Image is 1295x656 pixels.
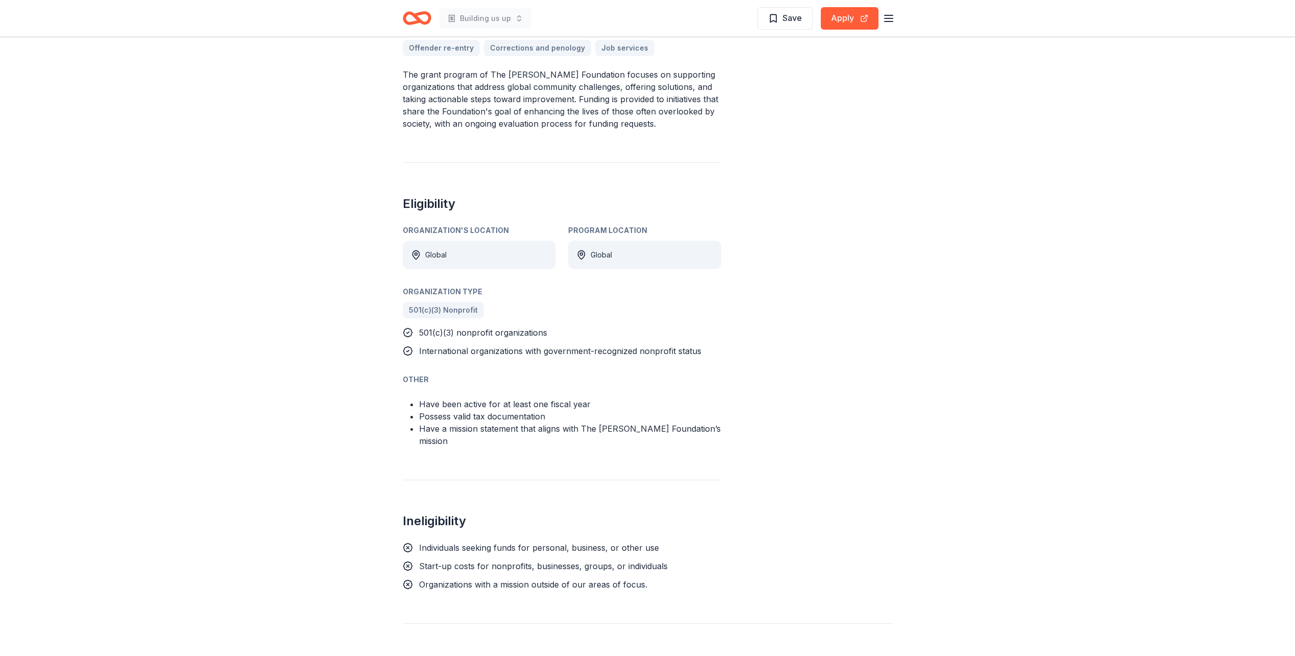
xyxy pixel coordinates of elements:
[403,286,721,298] div: Organization Type
[403,196,721,212] h2: Eligibility
[409,304,478,316] span: 501(c)(3) Nonprofit
[460,12,511,25] span: Building us up
[403,224,556,237] div: Organization's Location
[419,346,701,356] span: International organizations with government-recognized nonprofit status
[419,327,547,338] span: 501(c)(3) nonprofit organizations
[758,7,813,30] button: Save
[783,11,802,25] span: Save
[403,513,721,529] h2: Ineligibility
[425,249,447,261] div: Global
[419,398,721,410] li: Have been active for at least one fiscal year
[568,224,721,237] div: Program Location
[821,7,878,30] button: Apply
[403,68,721,130] p: The grant program of The [PERSON_NAME] Foundation focuses on supporting organizations that addres...
[403,6,431,30] a: Home
[419,561,668,571] span: Start-up costs for nonprofits, businesses, groups, or individuals
[419,410,721,423] li: Possess valid tax documentation
[419,543,659,553] span: Individuals seeking funds for personal, business, or other use
[403,373,721,386] div: Other
[419,423,721,447] li: Have a mission statement that aligns with The [PERSON_NAME] Foundation’s mission
[591,249,612,261] div: Global
[403,302,484,318] a: 501(c)(3) Nonprofit
[419,579,647,590] span: Organizations with a mission outside of our areas of focus.
[439,8,531,29] button: Building us up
